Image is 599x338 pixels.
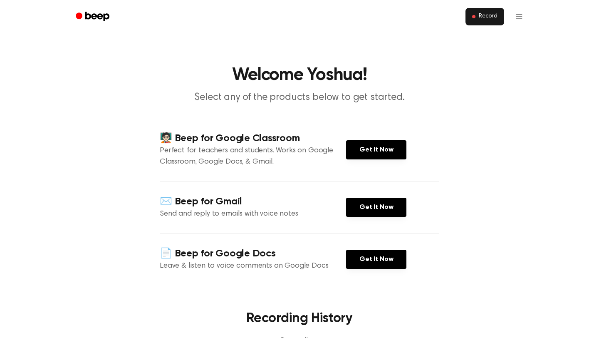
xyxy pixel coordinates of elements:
[160,209,346,220] p: Send and reply to emails with voice notes
[346,140,406,159] a: Get It Now
[160,247,346,261] h4: 📄 Beep for Google Docs
[509,7,529,27] button: Open menu
[140,91,459,104] p: Select any of the products below to get started.
[479,13,498,20] span: Record
[87,67,512,84] h1: Welcome Yoshua!
[346,250,406,269] a: Get It Now
[160,145,346,168] p: Perfect for teachers and students. Works on Google Classroom, Google Docs, & Gmail.
[160,132,346,145] h4: 🧑🏻‍🏫 Beep for Google Classroom
[346,198,406,217] a: Get It Now
[160,195,346,209] h4: ✉️ Beep for Gmail
[173,308,426,328] h3: Recording History
[70,9,117,25] a: Beep
[465,8,504,25] button: Record
[160,261,346,272] p: Leave & listen to voice comments on Google Docs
